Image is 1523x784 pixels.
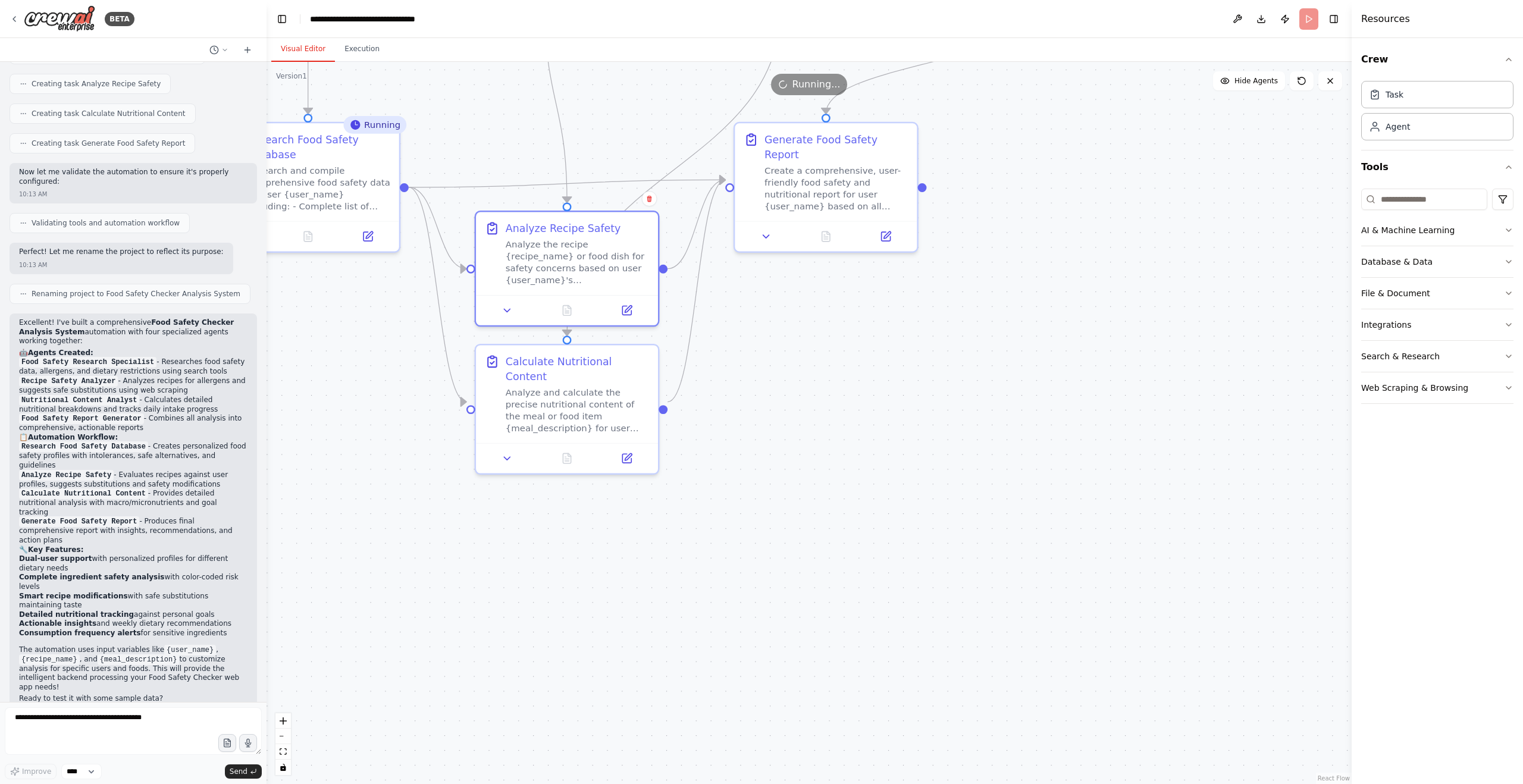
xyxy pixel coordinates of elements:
[601,450,652,468] button: Open in side panel
[409,180,466,409] g: Edge from 4952ef6a-41dc-4ee1-b96e-c759c70023da to b35f5e08-6392-45b5-a7d1-2ebce641eb19
[1386,121,1410,133] div: Agent
[19,471,247,490] li: - Evaluates recipes against user profiles, suggests substitutions and safety modifications
[19,261,47,269] div: 10:13 AM
[764,132,908,162] div: Generate Food Safety Report
[275,713,291,775] div: React Flow controls
[19,654,80,665] code: {recipe_name}
[1361,43,1513,76] button: Crew
[668,173,725,409] g: Edge from b35f5e08-6392-45b5-a7d1-2ebce641eb19 to 81955945-b1bd-441f-a1a1-362f57d73ed5
[28,545,83,554] strong: Key Features:
[764,165,908,212] div: Create a comprehensive, user-friendly food safety and nutritional report for user {user_name} bas...
[32,109,186,118] span: Creating task Calculate Nutritional Content
[22,767,51,776] span: Improve
[19,573,164,581] strong: Complete ingredient safety analysis
[32,139,185,148] span: Creating task Generate Food Safety Report
[19,573,247,591] li: with color-coded risk levels
[271,37,335,62] button: Visual Editor
[506,239,649,286] div: Analyze the recipe {recipe_name} or food dish for safety concerns based on user {user_name}'s [ME...
[1361,319,1411,331] div: Integrations
[105,12,134,26] div: BETA
[1361,350,1440,362] div: Search & Research
[19,629,247,638] li: for sensitive ingredients
[19,554,247,573] li: with personalized profiles for different dietary needs
[19,694,247,704] p: Ready to test it with some sample data?
[19,629,141,637] strong: Consumption frequency alerts
[32,79,161,89] span: Creating task Analyze Recipe Safety
[24,5,95,32] img: Logo
[238,43,257,57] button: Start a new chat
[475,344,660,475] div: Calculate Nutritional ContentAnalyze and calculate the precise nutritional content of the meal or...
[475,211,660,327] div: Analyze Recipe SafetyAnalyze the recipe {recipe_name} or food dish for safety concerns based on u...
[19,376,118,387] code: Recipe Safety Analyzer
[1213,71,1285,90] button: Hide Agents
[19,190,47,199] div: 10:13 AM
[535,302,598,319] button: No output available
[1325,11,1342,27] button: Hide right sidebar
[19,318,247,346] p: Excellent! I've built a comprehensive automation with four specialized agents working together:
[277,228,339,246] button: No output available
[19,488,148,499] code: Calculate Nutritional Content
[560,4,789,335] g: Edge from 4dd1359a-6a3a-4f0e-9b09-65640306e1c1 to b35f5e08-6392-45b5-a7d1-2ebce641eb19
[215,122,400,253] div: RunningResearch Food Safety DatabaseResearch and compile comprehensive food safety data for user ...
[535,450,598,468] button: No output available
[792,77,841,92] span: Running...
[19,610,247,620] li: against personal goals
[1361,309,1513,340] button: Integrations
[1361,224,1455,236] div: AI & Machine Learning
[1361,278,1513,309] button: File & Document
[230,767,247,776] span: Send
[795,228,857,246] button: No output available
[247,132,390,162] div: Research Food Safety Database
[19,441,148,452] code: Research Food Safety Database
[819,15,1026,114] g: Edge from 1393fb86-ec6f-4e15-97d2-2cf44b4b1a28 to 81955945-b1bd-441f-a1a1-362f57d73ed5
[218,734,236,752] button: Upload files
[19,442,247,470] li: - Creates personalized food safety profiles with intolerances, safe alternatives, and guidelines
[19,349,247,358] h2: 🤖
[275,729,291,744] button: zoom out
[1361,372,1513,403] button: Web Scraping & Browsing
[1361,150,1513,184] button: Tools
[275,760,291,775] button: toggle interactivity
[164,645,216,656] code: {user_name}
[19,433,247,443] h2: 📋
[274,11,290,27] button: Hide left sidebar
[601,302,652,319] button: Open in side panel
[668,173,725,276] g: Edge from 8a793cb4-6acf-4a7d-bbd3-9a91d561d011 to 81955945-b1bd-441f-a1a1-362f57d73ed5
[98,654,180,665] code: {meal_description}
[28,349,93,357] strong: Agents Created:
[19,619,96,628] strong: Actionable insights
[1361,256,1433,268] div: Database & Data
[205,43,233,57] button: Switch to previous chat
[1361,12,1410,26] h4: Resources
[19,318,234,336] strong: Food Safety Checker Analysis System
[19,168,247,186] p: Now let me validate the automation to ensure it's properly configured:
[28,433,118,441] strong: Automation Workflow:
[506,354,649,384] div: Calculate Nutritional Content
[1361,215,1513,246] button: AI & Machine Learning
[300,18,315,114] g: Edge from 952bde75-9d2c-4ec4-b8e0-ca6318fec795 to 4952ef6a-41dc-4ee1-b96e-c759c70023da
[642,191,657,206] button: Delete node
[19,517,247,545] li: - Produces final comprehensive report with insights, recommendations, and action plans
[19,592,247,610] li: with safe substitutions maintaining taste
[335,37,389,62] button: Execution
[19,619,247,629] li: and weekly dietary recommendations
[734,122,919,253] div: Generate Food Safety ReportCreate a comprehensive, user-friendly food safety and nutritional repo...
[1361,76,1513,150] div: Crew
[1234,76,1278,86] span: Hide Agents
[342,228,393,246] button: Open in side panel
[19,489,247,517] li: - Provides detailed nutritional analysis with macro/micronutrients and goal tracking
[409,173,725,195] g: Edge from 4952ef6a-41dc-4ee1-b96e-c759c70023da to 81955945-b1bd-441f-a1a1-362f57d73ed5
[19,377,247,396] li: - Analyzes recipes for allergens and suggests safe substitutions using web scraping
[19,357,156,368] code: Food Safety Research Specialist
[1386,89,1403,101] div: Task
[1318,775,1350,782] a: React Flow attribution
[537,4,574,203] g: Edge from 6a97f8f7-7951-4563-a652-bef71745c377 to 8a793cb4-6acf-4a7d-bbd3-9a91d561d011
[19,592,128,600] strong: Smart recipe modifications
[275,713,291,729] button: zoom in
[19,545,247,555] h2: 🔧
[19,396,247,415] li: - Calculates detailed nutritional breakdowns and tracks daily intake progress
[1361,287,1430,299] div: File & Document
[19,470,114,481] code: Analyze Recipe Safety
[19,413,144,424] code: Food Safety Report Generator
[409,180,466,276] g: Edge from 4952ef6a-41dc-4ee1-b96e-c759c70023da to 8a793cb4-6acf-4a7d-bbd3-9a91d561d011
